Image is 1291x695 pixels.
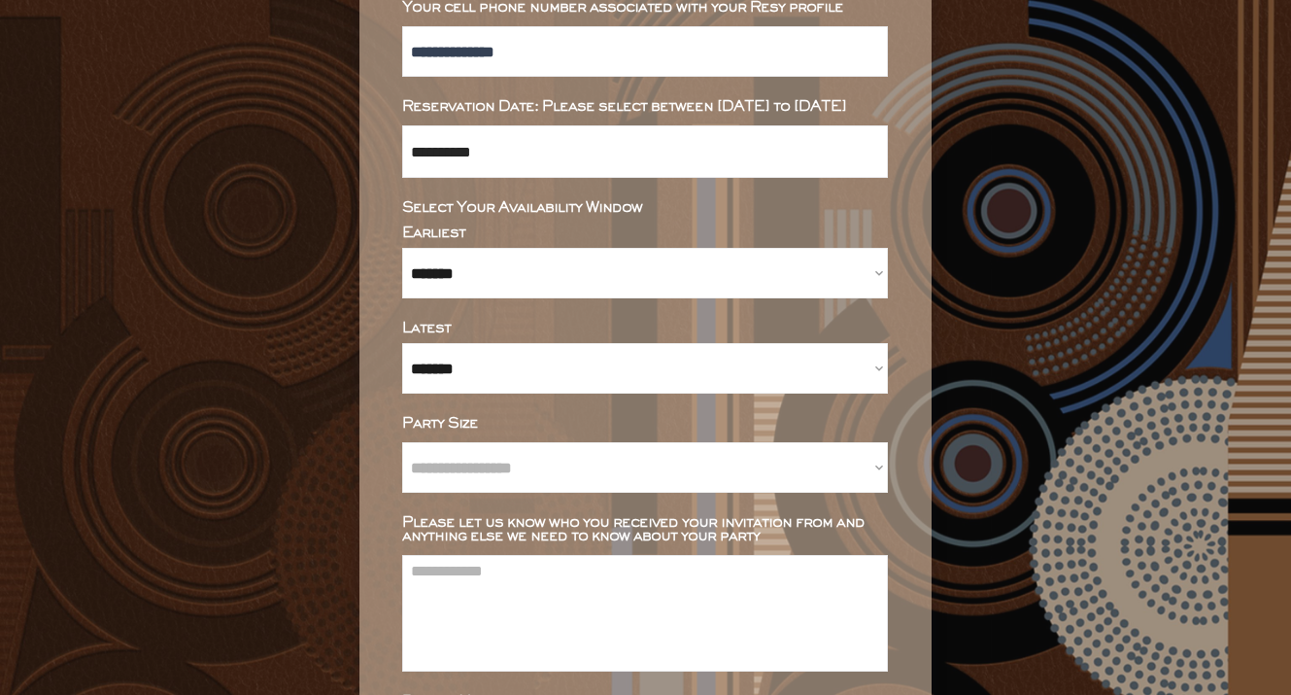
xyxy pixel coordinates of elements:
[402,322,888,335] div: Latest
[402,226,888,240] div: Earliest
[402,201,888,215] div: Select Your Availability Window
[402,417,888,431] div: Party Size
[402,516,888,543] div: Please let us know who you received your invitation from and anything else we need to know about ...
[402,100,888,114] div: Reservation Date: Please select between [DATE] to [DATE]
[402,1,888,15] div: Your cell phone number associated with your Resy profile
